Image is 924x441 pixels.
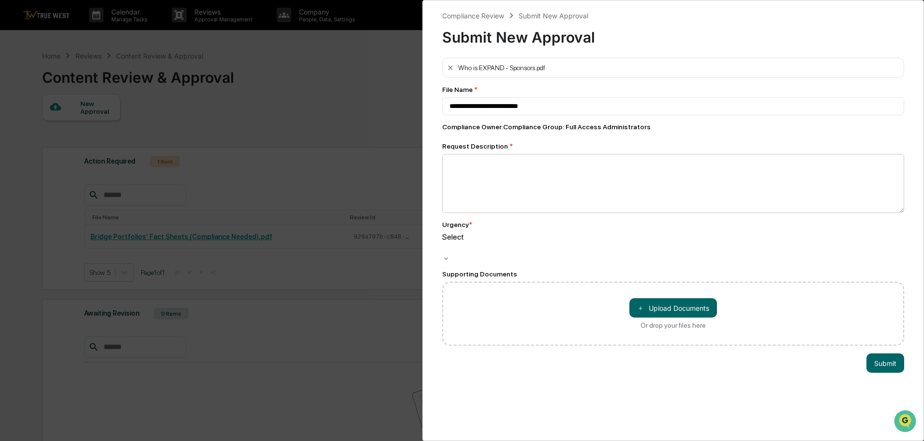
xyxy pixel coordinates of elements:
div: Urgency [442,221,472,228]
input: Clear [25,44,160,54]
div: 🔎 [10,141,17,149]
img: 1746055101610-c473b297-6a78-478c-a979-82029cc54cd1 [10,74,27,91]
a: 🔎Data Lookup [6,137,65,154]
a: 🗄️Attestations [66,118,124,136]
div: Supporting Documents [442,270,904,278]
span: Preclearance [19,122,62,132]
div: Compliance Review [442,12,504,20]
div: Start new chat [33,74,159,84]
div: Select [442,232,904,242]
div: We're available if you need us! [33,84,122,91]
div: Submit New Approval [519,12,588,20]
button: Start new chat [164,77,176,89]
div: 🗄️ [70,123,78,131]
button: Or drop your files here [629,298,717,318]
div: Submit New Approval [442,21,904,46]
div: Or drop your files here [641,321,706,329]
div: Request Description [442,142,904,150]
span: Data Lookup [19,140,61,150]
div: File Name [442,86,904,93]
p: How can we help? [10,20,176,36]
button: Submit [866,353,904,373]
div: 🖐️ [10,123,17,131]
div: Who is EXPAND - Sponsors.pdf [458,64,545,72]
span: Pylon [96,164,117,171]
iframe: Open customer support [893,409,919,435]
a: 🖐️Preclearance [6,118,66,136]
span: Attestations [80,122,120,132]
div: Compliance Owner : Compliance Group: Full Access Administrators [442,123,904,131]
a: Powered byPylon [68,164,117,171]
span: ＋ [637,304,644,313]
